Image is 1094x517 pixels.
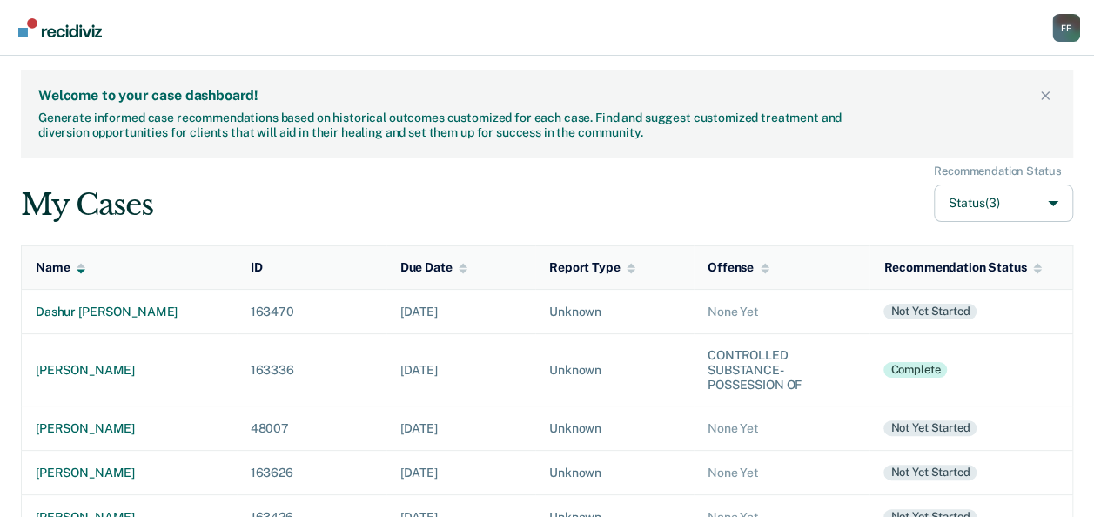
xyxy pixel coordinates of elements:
div: Offense [708,260,769,275]
td: Unknown [535,451,694,495]
div: F F [1052,14,1080,42]
div: Not yet started [883,304,977,319]
div: ID [251,260,263,275]
div: Recommendation Status [883,260,1042,275]
button: Profile dropdown button [1052,14,1080,42]
div: None Yet [708,466,856,480]
div: None Yet [708,305,856,319]
button: Status(3) [934,185,1073,222]
div: Name [36,260,85,275]
div: Report Type [549,260,635,275]
div: My Cases [21,187,152,223]
div: Not yet started [883,420,977,436]
td: [DATE] [386,333,535,406]
div: Complete [883,362,947,378]
td: 163336 [237,333,386,406]
div: [PERSON_NAME] [36,421,223,436]
div: Recommendation Status [934,164,1061,178]
img: Recidiviz [18,18,102,37]
td: [DATE] [386,289,535,333]
div: None Yet [708,421,856,436]
div: dashur [PERSON_NAME] [36,305,223,319]
td: 163626 [237,451,386,495]
td: [DATE] [386,451,535,495]
div: [PERSON_NAME] [36,466,223,480]
div: Due Date [400,260,468,275]
td: Unknown [535,289,694,333]
div: Not yet started [883,465,977,480]
div: Generate informed case recommendations based on historical outcomes customized for each case. Fin... [38,111,847,140]
div: Welcome to your case dashboard! [38,87,1035,104]
td: 48007 [237,406,386,451]
div: [PERSON_NAME] [36,363,223,378]
td: Unknown [535,333,694,406]
td: 163470 [237,289,386,333]
td: Unknown [535,406,694,451]
div: CONTROLLED SUBSTANCE-POSSESSION OF [708,348,856,392]
td: [DATE] [386,406,535,451]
